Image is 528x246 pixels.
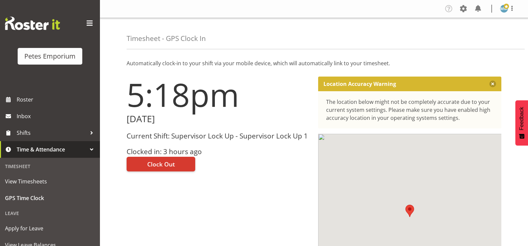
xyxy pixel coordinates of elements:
div: Leave [2,206,98,220]
a: View Timesheets [2,173,98,190]
a: GPS Time Clock [2,190,98,206]
img: Rosterit website logo [5,17,60,30]
p: Automatically clock-in to your shift via your mobile device, which will automatically link to you... [127,59,501,67]
span: Time & Attendance [17,144,87,154]
span: Roster [17,95,97,105]
span: View Timesheets [5,176,95,186]
div: Petes Emporium [24,51,76,61]
a: Apply for Leave [2,220,98,237]
img: mandy-mosley3858.jpg [500,5,508,13]
span: Apply for Leave [5,223,95,233]
h3: Clocked in: 3 hours ago [127,148,310,155]
h3: Current Shift: Supervisor Lock Up - Supervisor Lock Up 1 [127,132,310,140]
div: The location below might not be completely accurate due to your current system settings. Please m... [326,98,494,122]
button: Close message [489,81,496,87]
span: Inbox [17,111,97,121]
h4: Timesheet - GPS Clock In [127,35,206,42]
span: Feedback [519,107,525,130]
h2: [DATE] [127,114,310,124]
button: Feedback - Show survey [515,100,528,145]
span: GPS Time Clock [5,193,95,203]
h1: 5:18pm [127,77,310,113]
span: Shifts [17,128,87,138]
span: Clock Out [147,160,175,168]
p: Location Accuracy Warning [323,81,396,87]
div: Timesheet [2,159,98,173]
button: Clock Out [127,157,195,171]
